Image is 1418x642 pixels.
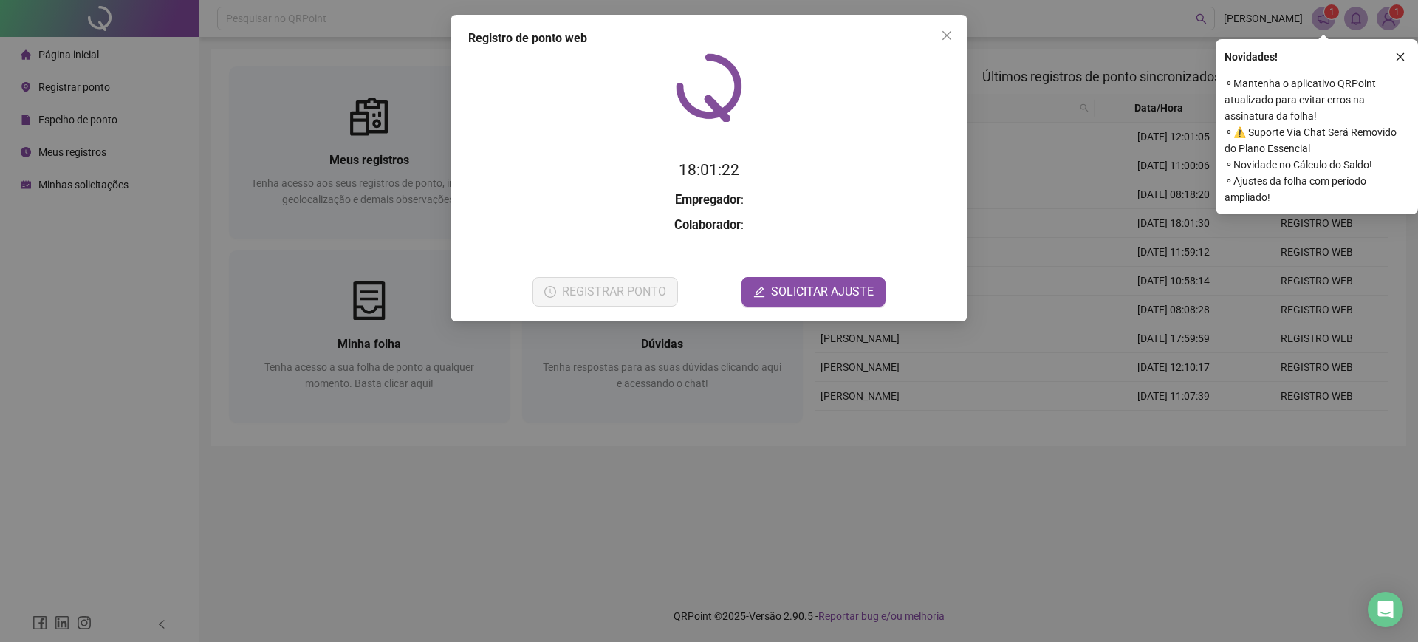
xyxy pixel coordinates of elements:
h3: : [468,216,950,235]
span: ⚬ Mantenha o aplicativo QRPoint atualizado para evitar erros na assinatura da folha! [1225,75,1409,124]
span: edit [753,286,765,298]
span: SOLICITAR AJUSTE [771,283,874,301]
strong: Empregador [675,193,741,207]
span: close [941,30,953,41]
span: ⚬ Ajustes da folha com período ampliado! [1225,173,1409,205]
img: QRPoint [676,53,742,122]
div: Registro de ponto web [468,30,950,47]
time: 18:01:22 [679,161,739,179]
span: Novidades ! [1225,49,1278,65]
div: Open Intercom Messenger [1368,592,1403,627]
button: editSOLICITAR AJUSTE [741,277,886,307]
span: ⚬ Novidade no Cálculo do Saldo! [1225,157,1409,173]
span: close [1395,52,1405,62]
span: ⚬ ⚠️ Suporte Via Chat Será Removido do Plano Essencial [1225,124,1409,157]
h3: : [468,191,950,210]
strong: Colaborador [674,218,741,232]
button: Close [935,24,959,47]
button: REGISTRAR PONTO [532,277,678,307]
